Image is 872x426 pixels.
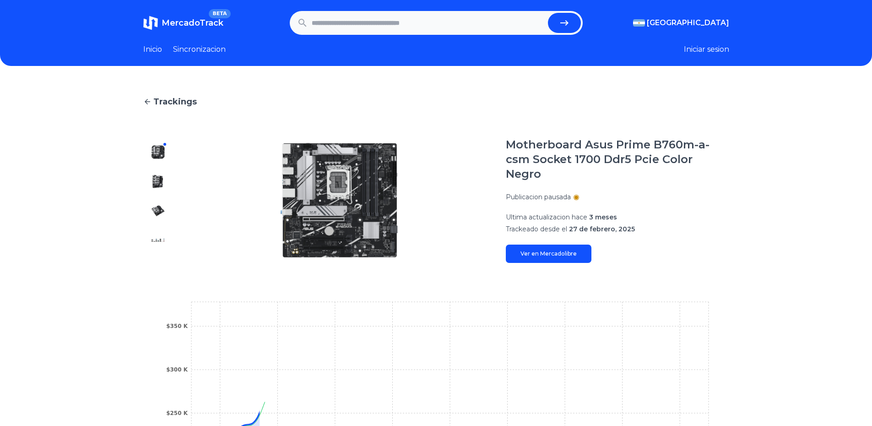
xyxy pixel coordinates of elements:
img: MercadoTrack [143,16,158,30]
p: Publicacion pausada [506,192,571,202]
span: Trackings [153,95,197,108]
img: Motherboard Asus Prime B760m-a-csm Socket 1700 Ddr5 Pcie Color Negro [151,203,165,218]
img: Motherboard Asus Prime B760m-a-csm Socket 1700 Ddr5 Pcie Color Negro [151,145,165,159]
tspan: $350 K [166,323,188,329]
span: Trackeado desde el [506,225,567,233]
h1: Motherboard Asus Prime B760m-a-csm Socket 1700 Ddr5 Pcie Color Negro [506,137,729,181]
tspan: $250 K [166,410,188,416]
img: Motherboard Asus Prime B760m-a-csm Socket 1700 Ddr5 Pcie Color Negro [151,174,165,189]
a: Ver en Mercadolibre [506,245,591,263]
img: Motherboard Asus Prime B760m-a-csm Socket 1700 Ddr5 Pcie Color Negro [191,137,487,263]
tspan: $300 K [166,366,188,373]
span: [GEOGRAPHIC_DATA] [647,17,729,28]
span: BETA [209,9,230,18]
span: 3 meses [589,213,617,221]
button: [GEOGRAPHIC_DATA] [633,17,729,28]
span: Ultima actualizacion hace [506,213,587,221]
button: Iniciar sesion [684,44,729,55]
span: 27 de febrero, 2025 [569,225,635,233]
a: Trackings [143,95,729,108]
img: Argentina [633,19,645,27]
a: Inicio [143,44,162,55]
img: Motherboard Asus Prime B760m-a-csm Socket 1700 Ddr5 Pcie Color Negro [151,233,165,247]
a: Sincronizacion [173,44,226,55]
a: MercadoTrackBETA [143,16,223,30]
span: MercadoTrack [162,18,223,28]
